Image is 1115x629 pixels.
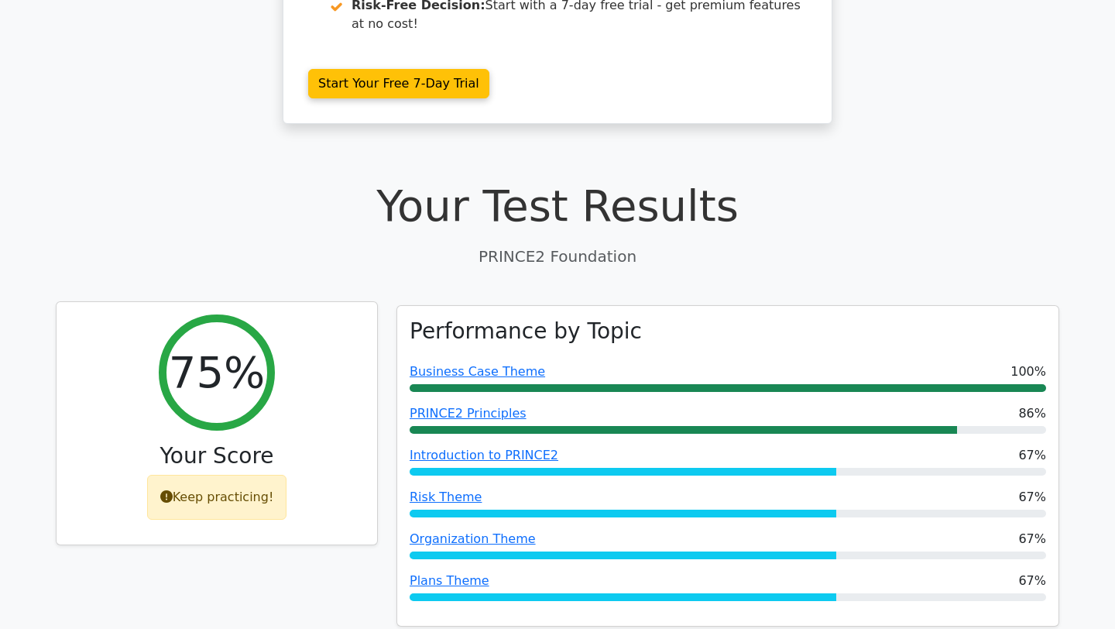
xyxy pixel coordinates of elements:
span: 86% [1018,404,1046,423]
a: Start Your Free 7-Day Trial [308,69,489,98]
span: 67% [1018,446,1046,465]
a: Plans Theme [410,573,489,588]
div: Keep practicing! [147,475,287,520]
span: 100% [1010,363,1046,381]
span: 67% [1018,530,1046,548]
span: 67% [1018,572,1046,590]
p: PRINCE2 Foundation [56,245,1059,268]
a: PRINCE2 Principles [410,406,527,421]
a: Introduction to PRINCE2 [410,448,558,462]
h3: Your Score [69,443,365,469]
a: Risk Theme [410,490,482,504]
h1: Your Test Results [56,180,1059,232]
h2: 75% [169,346,265,398]
h3: Performance by Topic [410,318,642,345]
span: 67% [1018,488,1046,507]
a: Organization Theme [410,531,536,546]
a: Business Case Theme [410,364,545,379]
